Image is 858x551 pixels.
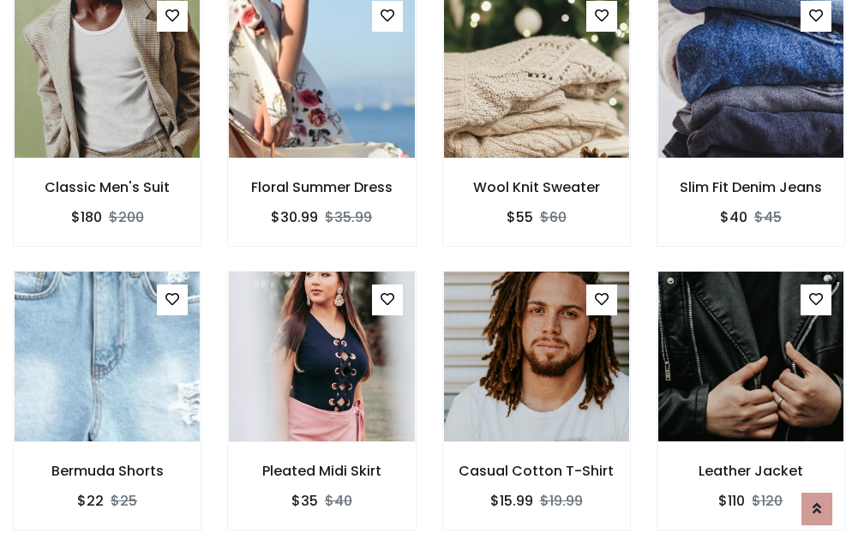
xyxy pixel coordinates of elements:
h6: $15.99 [490,493,533,509]
h6: Floral Summer Dress [228,179,415,195]
del: $60 [540,207,567,227]
h6: $55 [507,209,533,225]
del: $35.99 [325,207,372,227]
h6: $35 [291,493,318,509]
h6: $110 [718,493,745,509]
h6: Slim Fit Denim Jeans [657,179,844,195]
del: $45 [754,207,782,227]
h6: Leather Jacket [657,463,844,479]
h6: $40 [720,209,747,225]
del: $19.99 [540,491,583,511]
h6: $180 [71,209,102,225]
del: $25 [111,491,137,511]
del: $200 [109,207,144,227]
h6: $30.99 [271,209,318,225]
h6: $22 [77,493,104,509]
del: $120 [752,491,783,511]
del: $40 [325,491,352,511]
h6: Wool Knit Sweater [443,179,630,195]
h6: Casual Cotton T-Shirt [443,463,630,479]
h6: Pleated Midi Skirt [228,463,415,479]
h6: Classic Men's Suit [14,179,201,195]
h6: Bermuda Shorts [14,463,201,479]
